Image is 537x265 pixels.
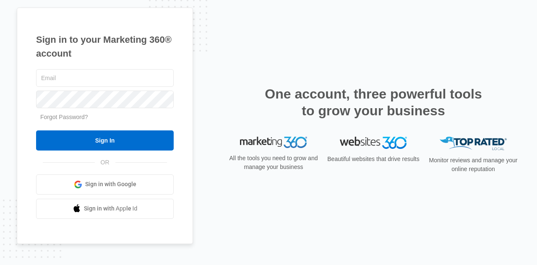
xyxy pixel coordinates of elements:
[36,174,174,195] a: Sign in with Google
[36,33,174,60] h1: Sign in to your Marketing 360® account
[36,130,174,151] input: Sign In
[240,137,307,148] img: Marketing 360
[36,69,174,87] input: Email
[95,158,115,167] span: OR
[262,86,485,119] h2: One account, three powerful tools to grow your business
[85,180,136,189] span: Sign in with Google
[426,156,520,174] p: Monitor reviews and manage your online reputation
[227,154,321,171] p: All the tools you need to grow and manage your business
[340,137,407,149] img: Websites 360
[326,155,420,164] p: Beautiful websites that drive results
[36,199,174,219] a: Sign in with Apple Id
[84,204,138,213] span: Sign in with Apple Id
[40,114,88,120] a: Forgot Password?
[440,137,507,151] img: Top Rated Local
